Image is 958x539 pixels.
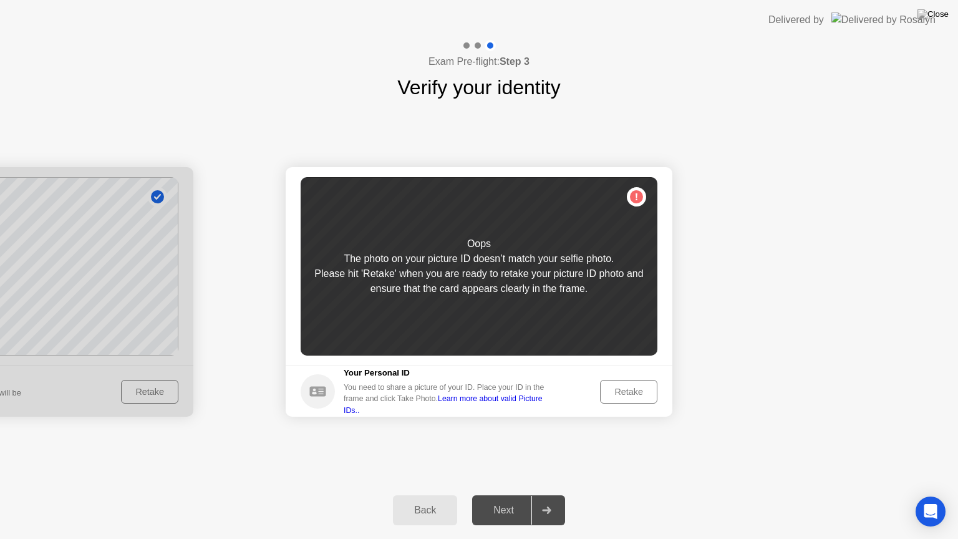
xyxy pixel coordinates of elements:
[344,367,553,379] h5: Your Personal ID
[916,497,946,527] div: Open Intercom Messenger
[301,266,657,296] div: Please hit 'Retake' when you are ready to retake your picture ID photo and ensure that the card a...
[344,382,553,416] div: You need to share a picture of your ID. Place your ID in the frame and click Take Photo.
[344,394,543,414] a: Learn more about valid Picture IDs..
[428,54,530,69] h4: Exam Pre-flight:
[344,251,614,266] div: The photo on your picture ID doesn’t match your selfie photo.
[467,236,491,251] div: Oops
[604,387,653,397] div: Retake
[393,495,457,525] button: Back
[397,72,560,102] h1: Verify your identity
[831,12,936,27] img: Delivered by Rosalyn
[476,505,531,516] div: Next
[768,12,824,27] div: Delivered by
[917,9,949,19] img: Close
[500,56,530,67] b: Step 3
[472,495,565,525] button: Next
[397,505,453,516] div: Back
[600,380,657,404] button: Retake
